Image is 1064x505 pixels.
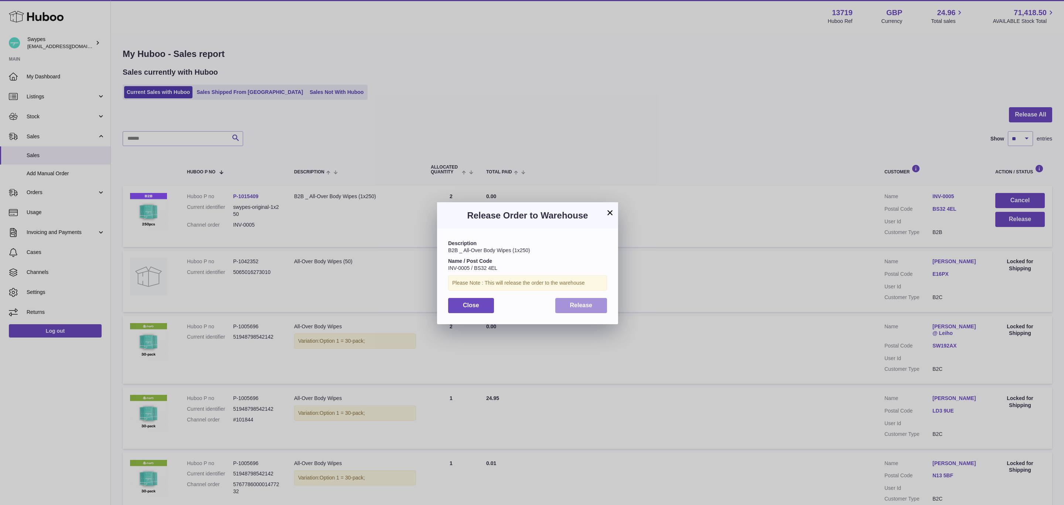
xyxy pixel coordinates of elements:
[448,210,607,221] h3: Release Order to Warehouse
[570,302,593,308] span: Release
[463,302,479,308] span: Close
[448,247,530,253] span: B2B _ All-Over Body Wipes (1x250)
[555,298,607,313] button: Release
[448,240,477,246] strong: Description
[448,275,607,291] div: Please Note : This will release the order to the warehouse
[448,265,497,271] span: INV-0005 / BS32 4EL
[448,298,494,313] button: Close
[448,258,492,264] strong: Name / Post Code
[606,208,614,217] button: ×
